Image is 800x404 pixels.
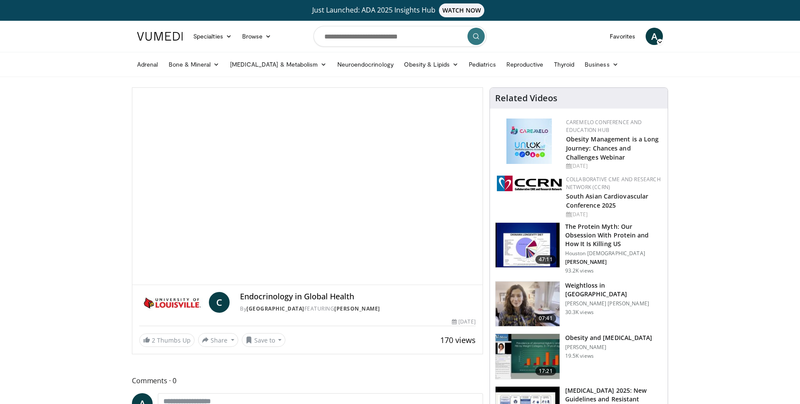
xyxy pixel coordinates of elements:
a: Adrenal [132,56,163,73]
h4: Related Videos [495,93,557,103]
button: Share [198,333,238,347]
a: South Asian Cardiovascular Conference 2025 [566,192,649,209]
a: Collaborative CME and Research Network (CCRN) [566,176,661,191]
div: [DATE] [566,162,661,170]
img: 0df8ca06-75ef-4873-806f-abcb553c84b6.150x105_q85_crop-smart_upscale.jpg [496,334,560,379]
a: CaReMeLO Conference and Education Hub [566,119,642,134]
a: Browse [237,28,277,45]
img: University of Louisville [139,292,205,313]
h4: Endocrinology in Global Health [240,292,475,301]
a: Thyroid [549,56,580,73]
p: 30.3K views [565,309,594,316]
img: a04ee3ba-8487-4636-b0fb-5e8d268f3737.png.150x105_q85_autocrop_double_scale_upscale_version-0.2.png [497,176,562,191]
img: b7b8b05e-5021-418b-a89a-60a270e7cf82.150x105_q85_crop-smart_upscale.jpg [496,223,560,268]
a: [MEDICAL_DATA] & Metabolism [225,56,332,73]
img: VuMedi Logo [137,32,183,41]
a: Neuroendocrinology [332,56,399,73]
a: 47:11 The Protein Myth: Our Obsession With Protein and How It Is Killing US Houston [DEMOGRAPHIC_... [495,222,662,274]
span: 17:21 [535,367,556,375]
span: 07:41 [535,314,556,323]
span: 170 views [440,335,476,345]
a: [PERSON_NAME] [334,305,380,312]
video-js: Video Player [132,88,483,285]
a: C [209,292,230,313]
a: Favorites [605,28,640,45]
p: [PERSON_NAME] [PERSON_NAME] [565,300,662,307]
a: Reproductive [501,56,549,73]
input: Search topics, interventions [314,26,486,47]
img: 9983fed1-7565-45be-8934-aef1103ce6e2.150x105_q85_crop-smart_upscale.jpg [496,282,560,327]
a: 07:41 Weightloss in [GEOGRAPHIC_DATA] [PERSON_NAME] [PERSON_NAME] 30.3K views [495,281,662,327]
p: 19.5K views [565,353,594,359]
p: [PERSON_NAME] [565,344,653,351]
h3: Weightloss in [GEOGRAPHIC_DATA] [565,281,662,298]
button: Save to [242,333,286,347]
a: 17:21 Obesity and [MEDICAL_DATA] [PERSON_NAME] 19.5K views [495,333,662,379]
a: Just Launched: ADA 2025 Insights HubWATCH NOW [138,3,662,17]
a: Pediatrics [464,56,501,73]
p: [PERSON_NAME] [565,259,662,266]
div: By FEATURING [240,305,475,313]
span: WATCH NOW [439,3,485,17]
span: Comments 0 [132,375,483,386]
img: 45df64a9-a6de-482c-8a90-ada250f7980c.png.150x105_q85_autocrop_double_scale_upscale_version-0.2.jpg [506,119,552,164]
a: Obesity & Lipids [399,56,464,73]
div: [DATE] [452,318,475,326]
p: 93.2K views [565,267,594,274]
h3: The Protein Myth: Our Obsession With Protein and How It Is Killing US [565,222,662,248]
a: 2 Thumbs Up [139,333,195,347]
span: 2 [152,336,155,344]
h3: Obesity and [MEDICAL_DATA] [565,333,653,342]
a: Specialties [188,28,237,45]
a: A [646,28,663,45]
a: Business [579,56,624,73]
a: Bone & Mineral [163,56,225,73]
span: 47:11 [535,255,556,264]
p: Houston [DEMOGRAPHIC_DATA] [565,250,662,257]
a: [GEOGRAPHIC_DATA] [246,305,304,312]
div: [DATE] [566,211,661,218]
a: Obesity Management is a Long Journey: Chances and Challenges Webinar [566,135,659,161]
